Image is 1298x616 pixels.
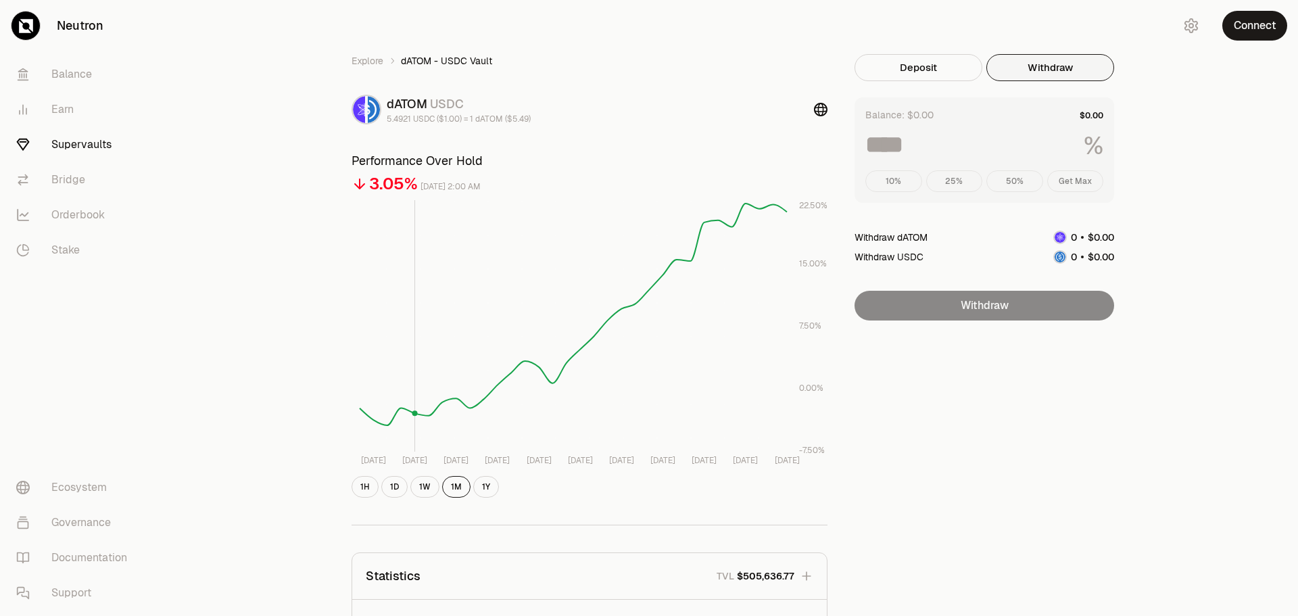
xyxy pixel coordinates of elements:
[443,455,468,466] tspan: [DATE]
[799,383,823,394] tspan: 0.00%
[650,455,675,466] tspan: [DATE]
[5,57,146,92] a: Balance
[692,455,717,466] tspan: [DATE]
[352,151,827,170] h3: Performance Over Hold
[410,476,439,498] button: 1W
[401,54,492,68] span: dATOM - USDC Vault
[361,455,386,466] tspan: [DATE]
[387,114,531,124] div: 5.4921 USDC ($1.00) = 1 dATOM ($5.49)
[568,455,593,466] tspan: [DATE]
[5,162,146,197] a: Bridge
[352,476,379,498] button: 1H
[352,54,827,68] nav: breadcrumb
[5,575,146,611] a: Support
[5,233,146,268] a: Stake
[5,540,146,575] a: Documentation
[369,173,418,195] div: 3.05%
[799,200,827,211] tspan: 22.50%
[352,54,383,68] a: Explore
[855,231,928,244] div: Withdraw dATOM
[1055,232,1065,243] img: dATOM Logo
[733,455,758,466] tspan: [DATE]
[353,96,365,123] img: dATOM Logo
[5,505,146,540] a: Governance
[1222,11,1287,41] button: Connect
[799,258,827,269] tspan: 15.00%
[775,455,800,466] tspan: [DATE]
[366,567,420,586] p: Statistics
[1084,133,1103,160] span: %
[5,127,146,162] a: Supervaults
[5,470,146,505] a: Ecosystem
[717,569,734,583] p: TVL
[430,96,464,112] span: USDC
[485,455,510,466] tspan: [DATE]
[420,179,481,195] div: [DATE] 2:00 AM
[368,96,380,123] img: USDC Logo
[442,476,471,498] button: 1M
[402,455,427,466] tspan: [DATE]
[352,553,827,599] button: StatisticsTVL$505,636.77
[473,476,499,498] button: 1Y
[855,250,923,264] div: Withdraw USDC
[799,321,821,331] tspan: 7.50%
[986,54,1114,81] button: Withdraw
[1055,252,1065,262] img: USDC Logo
[855,54,982,81] button: Deposit
[5,92,146,127] a: Earn
[609,455,634,466] tspan: [DATE]
[381,476,408,498] button: 1D
[387,95,531,114] div: dATOM
[799,445,825,456] tspan: -7.50%
[527,455,552,466] tspan: [DATE]
[5,197,146,233] a: Orderbook
[865,108,934,122] div: Balance: $0.00
[737,569,794,583] span: $505,636.77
